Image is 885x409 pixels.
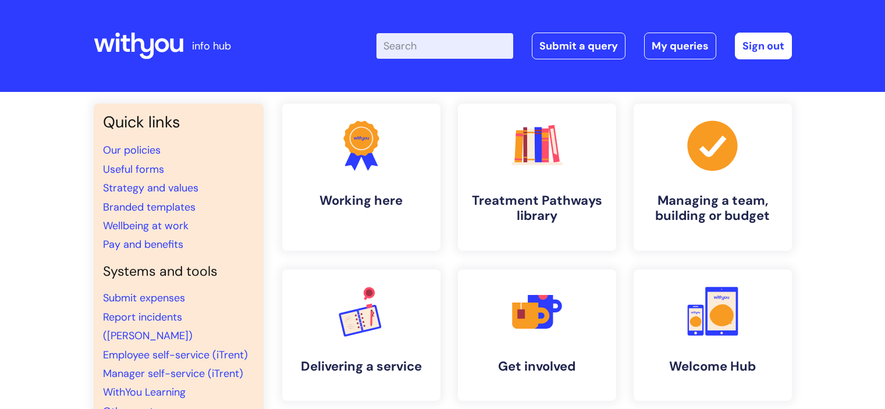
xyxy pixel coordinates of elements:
[103,162,164,176] a: Useful forms
[644,33,716,59] a: My queries
[103,367,243,380] a: Manager self-service (iTrent)
[103,237,183,251] a: Pay and benefits
[376,33,792,59] div: | -
[103,310,193,343] a: Report incidents ([PERSON_NAME])
[634,104,792,251] a: Managing a team, building or budget
[467,359,607,374] h4: Get involved
[735,33,792,59] a: Sign out
[103,200,196,214] a: Branded templates
[103,143,161,157] a: Our policies
[458,104,616,251] a: Treatment Pathways library
[282,104,440,251] a: Working here
[103,385,186,399] a: WithYou Learning
[643,359,783,374] h4: Welcome Hub
[103,113,254,131] h3: Quick links
[467,193,607,224] h4: Treatment Pathways library
[103,291,185,305] a: Submit expenses
[634,269,792,401] a: Welcome Hub
[103,348,248,362] a: Employee self-service (iTrent)
[292,359,431,374] h4: Delivering a service
[376,33,513,59] input: Search
[282,269,440,401] a: Delivering a service
[643,193,783,224] h4: Managing a team, building or budget
[103,264,254,280] h4: Systems and tools
[532,33,625,59] a: Submit a query
[103,181,198,195] a: Strategy and values
[292,193,431,208] h4: Working here
[458,269,616,401] a: Get involved
[103,219,189,233] a: Wellbeing at work
[192,37,231,55] p: info hub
